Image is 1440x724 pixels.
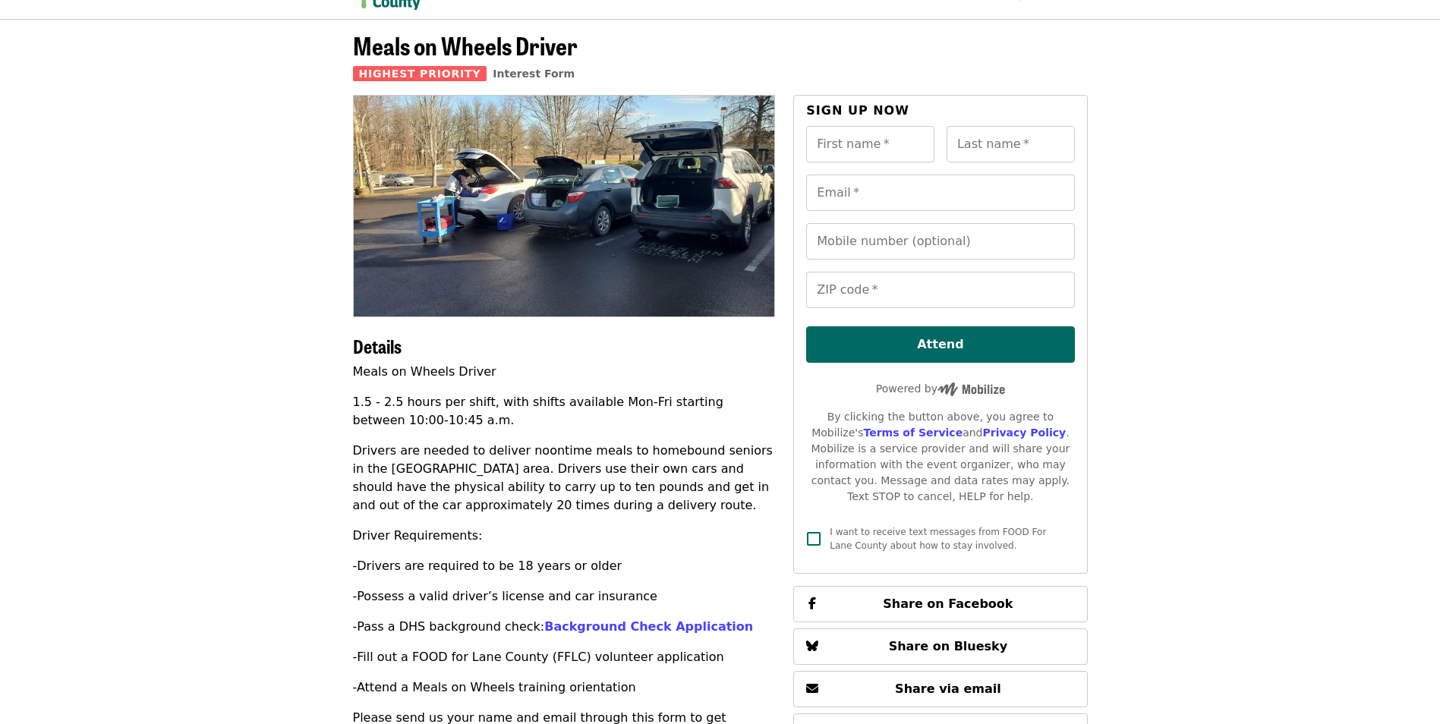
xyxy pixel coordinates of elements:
[793,671,1087,707] button: Share via email
[353,557,776,575] p: -Drivers are required to be 18 years or older
[493,68,575,80] a: Interest Form
[937,382,1005,396] img: Powered by Mobilize
[806,103,909,118] span: Sign up now
[982,427,1066,439] a: Privacy Policy
[876,382,1005,395] span: Powered by
[830,527,1046,551] span: I want to receive text messages from FOOD For Lane County about how to stay involved.
[806,126,934,162] input: First name
[806,272,1074,308] input: ZIP code
[793,586,1087,622] button: Share on Facebook
[947,126,1075,162] input: Last name
[544,619,753,634] a: Background Check Application
[806,326,1074,363] button: Attend
[353,442,776,515] p: Drivers are needed to deliver noontime meals to homebound seniors in the [GEOGRAPHIC_DATA] area. ...
[895,682,1001,696] span: Share via email
[353,527,776,545] p: Driver Requirements:
[353,393,776,430] p: 1.5 - 2.5 hours per shift, with shifts available Mon-Fri starting between 10:00-10:45 a.m.
[353,618,776,636] p: -Pass a DHS background check:
[353,678,776,697] p: -Attend a Meals on Wheels training orientation
[793,628,1087,665] button: Share on Bluesky
[806,409,1074,505] div: By clicking the button above, you agree to Mobilize's and . Mobilize is a service provider and wi...
[883,597,1013,611] span: Share on Facebook
[806,175,1074,211] input: Email
[806,223,1074,260] input: Mobile number (optional)
[353,587,776,606] p: -Possess a valid driver’s license and car insurance
[353,648,776,666] p: -Fill out a FOOD for Lane County (FFLC) volunteer application
[353,66,487,81] span: Highest Priority
[353,332,402,359] span: Details
[354,96,775,316] img: Meals on Wheels Driver organized by FOOD For Lane County
[353,363,776,381] p: Meals on Wheels Driver
[353,27,578,63] span: Meals on Wheels Driver
[889,639,1008,653] span: Share on Bluesky
[863,427,963,439] a: Terms of Service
